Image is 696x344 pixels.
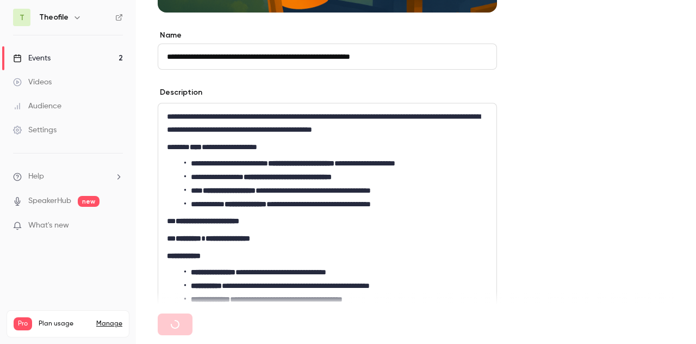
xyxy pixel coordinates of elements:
label: Description [158,87,202,98]
a: Manage [96,320,122,328]
div: Videos [13,77,52,88]
span: Pro [14,317,32,330]
a: SpeakerHub [28,195,71,207]
span: What's new [28,220,69,231]
iframe: Noticeable Trigger [110,221,123,231]
label: Name [158,30,497,41]
span: new [78,196,100,207]
div: Events [13,53,51,64]
div: Settings [13,125,57,136]
h6: Theofile [39,12,69,23]
li: help-dropdown-opener [13,171,123,182]
span: T [20,12,24,23]
div: Audience [13,101,61,112]
span: Help [28,171,44,182]
span: Plan usage [39,320,90,328]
